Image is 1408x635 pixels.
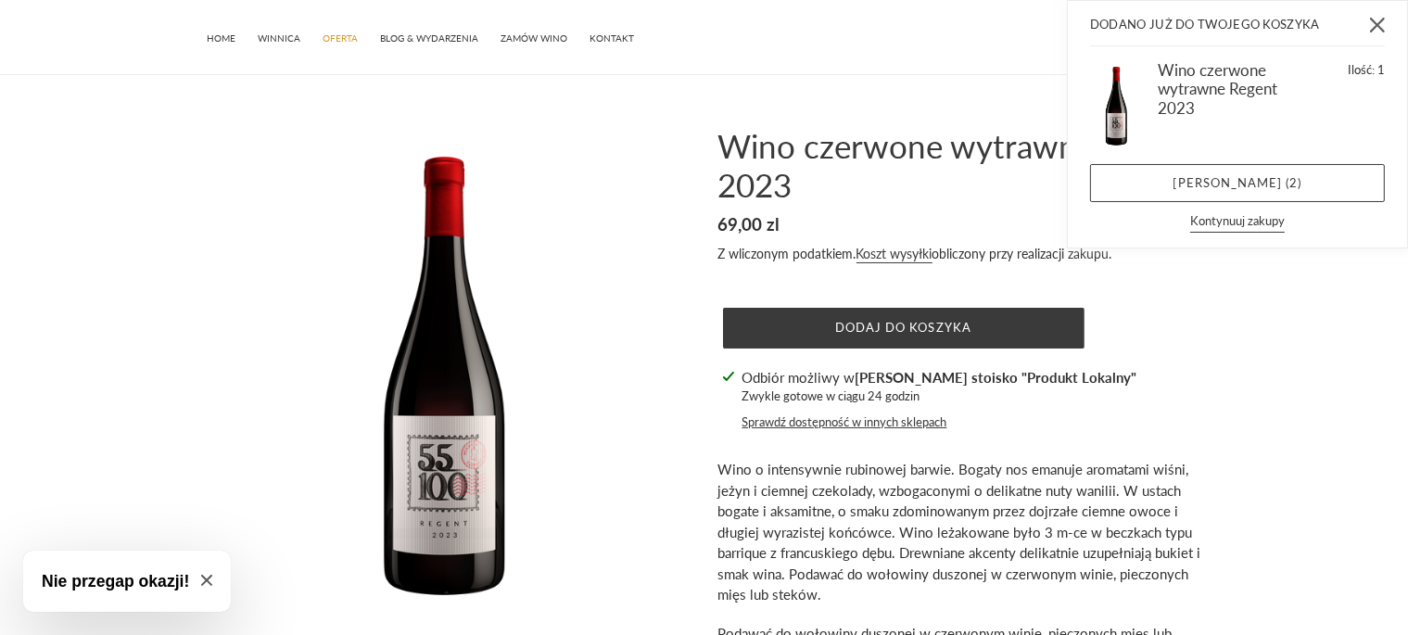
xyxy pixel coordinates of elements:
[590,32,635,44] span: KONTAKT
[1090,164,1385,203] a: [PERSON_NAME] (2 pozycji(-e))
[492,23,577,50] a: ZAMÓW WINO
[581,23,644,50] a: KONTAKT
[1190,212,1285,233] button: Kontynuuj zakupy
[742,413,947,432] button: Sprawdź dostępność w innych sklepach
[249,23,311,50] a: WINNICA
[198,23,246,50] a: HOME
[1377,62,1385,77] span: 1
[1348,62,1375,77] span: Ilość:
[208,32,236,44] span: HOME
[323,32,359,44] span: OFERTA
[856,246,932,263] a: Koszt wysyłki
[1158,61,1301,118] h3: Wino czerwone wytrawne Regent 2023
[372,23,488,50] a: BLOG & WYDARZENIA
[835,320,971,335] span: Dodaj do koszyka
[1090,10,1357,40] h2: Dodano już do Twojego koszyka
[501,32,568,44] span: ZAMÓW WINO
[306,126,582,617] img: Wino czerwone wytrawne Regent 2023
[742,387,1137,406] p: Zwykle gotowe w ciągu 24 godzin
[1092,61,1141,149] img: Wino czerwone wytrawne Regent 2023
[718,213,780,235] span: 69,00 zl
[314,23,368,50] a: OFERTA
[1357,4,1399,45] button: Zamknij
[856,369,1137,386] strong: [PERSON_NAME] stoisko "Produkt Lokalny"
[718,126,1210,204] h1: Wino czerwone wytrawne Regent 2023
[742,367,1137,388] p: Odbiór możliwy w
[723,308,1085,349] button: Dodaj do koszyka
[718,244,1210,263] div: Z wliczonym podatkiem. obliczony przy realizacji zakupu.
[259,32,301,44] span: WINNICA
[1289,175,1298,190] span: 2 pozycji(-e)
[718,461,1201,603] span: Wino o intensywnie rubinowej barwie. Bogaty nos emanuje aromatami wiśni, jeżyn i ciemnej czekolad...
[381,32,479,44] span: BLOG & WYDARZENIA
